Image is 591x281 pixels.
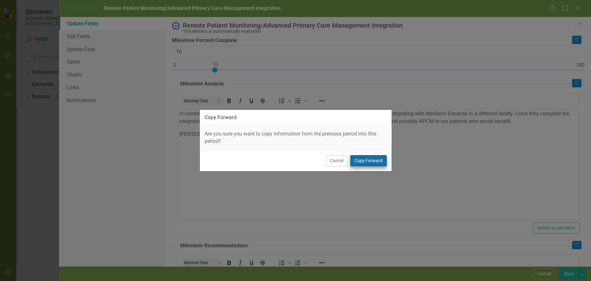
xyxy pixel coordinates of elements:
button: Copy Forward [350,155,387,166]
p: [PERSON_NAME] is reaching out to Meditech. [2,22,400,30]
p: In communication with CareMatix, a RPM/APCM company who is currently in the process of integratin... [2,2,400,17]
div: Copy Forward [205,115,237,120]
button: Cancel [326,155,348,166]
div: Are you sure you want to copy information from the previous period into this period? [200,126,392,150]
